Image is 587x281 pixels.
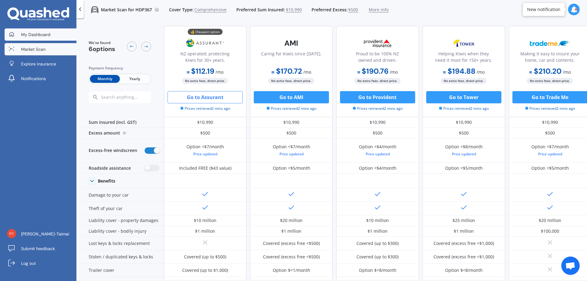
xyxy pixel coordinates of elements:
[186,151,224,157] div: Price updated
[439,106,489,111] span: Prices retrieved 2 mins ago
[561,257,580,275] div: Open chat
[341,50,414,66] div: Proud to be 100% NZ owned and driven.
[81,215,164,226] div: Liability cover - property damages
[21,76,46,82] span: Notifications
[263,254,320,260] div: Covered (excess free <$500)
[445,144,483,157] div: Option <$8/month
[454,228,474,234] div: $1 million
[525,106,575,111] span: Prices retrieved 2 mins ago
[21,61,56,67] span: Explore insurance
[184,254,226,260] div: Covered (up to $500)
[527,6,560,13] div: New notification
[168,91,243,103] button: Go to Assurant
[120,75,150,83] span: Yearly
[423,117,505,128] div: $10,990
[81,202,164,215] div: Theft of your car
[434,240,494,246] div: Covered (excess free <$1,000)
[185,35,225,51] img: Assurant.png
[477,69,485,75] span: / mo
[531,151,569,157] div: Price updated
[281,228,301,234] div: $1 million
[445,165,483,171] div: Option <$5/month
[359,267,397,273] div: Option $<8/month
[5,58,76,70] a: Explore insurance
[186,144,224,157] div: Option <$7/month
[188,29,223,35] div: 💰 Cheapest option
[98,178,115,184] div: Benefits
[357,66,389,76] b: $190.76
[5,228,76,240] a: [PERSON_NAME]-Taimai
[366,217,389,224] div: $10 million
[452,217,475,224] div: $25 million
[356,254,399,260] div: Covered (up to $300)
[531,144,569,157] div: Option <$7/month
[423,128,505,139] div: $500
[369,7,389,13] span: More info
[359,151,397,157] div: Price updated
[164,128,246,139] div: $500
[254,91,329,103] button: Go to AMI
[81,163,164,174] div: Roadside assistance
[268,78,315,84] span: No extra fees, direct price.
[390,69,398,75] span: / mo
[5,43,76,55] a: Market Scan
[194,7,227,13] span: Comprehensive
[216,69,224,75] span: / mo
[5,28,76,41] a: My Dashboard
[5,242,76,255] a: Submit feedback
[21,46,46,52] span: Market Scan
[367,228,388,234] div: $1 million
[336,117,419,128] div: $10,990
[426,91,501,103] button: Go to Tower
[336,128,419,139] div: $500
[434,254,494,260] div: Covered (excess free <$1,000)
[530,35,570,51] img: Trademe.webp
[267,106,316,111] span: Prices retrieved 2 mins ago
[273,144,310,157] div: Option <$7/month
[250,128,333,139] div: $500
[353,106,403,111] span: Prices retrieved 2 mins ago
[514,50,586,66] div: Making it easy to insure your home, car and contents.
[81,128,164,139] div: Excess amount
[531,165,569,171] div: Option <$5/month
[312,7,348,13] span: Preferred Excess:
[359,144,397,157] div: Option <$4/month
[164,117,246,128] div: $10,990
[445,151,483,157] div: Price updated
[81,250,164,264] div: Stolen / duplicated keys & locks
[182,267,228,273] div: Covered (up to $1,000)
[81,264,164,277] div: Trailer cover
[273,267,310,273] div: Option $<1/month
[357,35,398,51] img: Provident.png
[541,228,559,234] div: $100,000
[263,240,320,246] div: Covered (excess free <$500)
[21,231,69,237] span: [PERSON_NAME]-Taimai
[444,35,484,51] img: Tower.webp
[280,217,303,224] div: $20 million
[81,139,164,163] div: Excess-free windscreen
[21,31,50,38] span: My Dashboard
[271,35,312,51] img: AMI-text-1.webp
[21,260,36,266] span: Log out
[169,50,241,66] div: NZ operated; protecting Kiwis for 30+ years.
[5,72,76,85] a: Notifications
[428,50,500,66] div: Helping Kiwis when they need it most for 150+ years.
[441,78,487,84] span: No extra fees, direct price.
[182,78,228,84] span: No extra fees, direct price.
[261,50,322,66] div: Caring for Kiwis since [DATE].
[340,91,415,103] button: Go to Provident
[81,226,164,237] div: Liability cover - bodily injury
[81,237,164,250] div: Lost keys & locks replacement
[91,6,98,13] img: car.f15378c7a67c060ca3f3.svg
[539,217,561,224] div: $20 million
[445,267,483,273] div: Option $<8/month
[81,117,164,128] div: Sum insured (incl. GST)
[273,151,310,157] div: Price updated
[443,66,475,76] b: $194.88
[194,217,216,224] div: $10 million
[527,78,573,84] span: No extra fees, direct price.
[89,65,151,71] div: Payment frequency
[273,165,310,171] div: Option <$5/month
[236,7,285,13] span: Preferred Sum Insured:
[250,117,333,128] div: $10,990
